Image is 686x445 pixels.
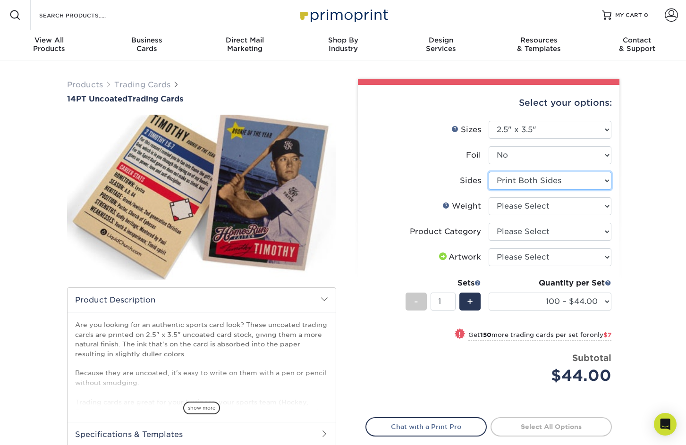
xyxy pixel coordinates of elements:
[460,175,481,186] div: Sides
[480,331,491,338] strong: 150
[392,36,490,53] div: Services
[451,124,481,135] div: Sizes
[491,417,612,436] a: Select All Options
[489,277,611,289] div: Quantity per Set
[296,5,390,25] img: Primoprint
[392,30,490,60] a: DesignServices
[38,9,130,21] input: SEARCH PRODUCTS.....
[490,30,588,60] a: Resources& Templates
[588,36,686,53] div: & Support
[196,30,294,60] a: Direct MailMarketing
[615,11,642,19] span: MY CART
[442,201,481,212] div: Weight
[458,329,461,339] span: !
[496,364,611,387] div: $44.00
[468,331,611,341] small: Get more trading cards per set for
[67,80,103,89] a: Products
[437,252,481,263] div: Artwork
[98,36,196,44] span: Business
[490,36,588,53] div: & Templates
[98,36,196,53] div: Cards
[466,150,481,161] div: Foil
[603,331,611,338] span: $7
[196,36,294,44] span: Direct Mail
[75,320,328,426] p: Are you looking for an authentic sports card look? These uncoated trading cards are printed on 2....
[196,36,294,53] div: Marketing
[490,36,588,44] span: Resources
[365,85,612,121] div: Select your options:
[294,36,392,44] span: Shop By
[467,294,473,309] span: +
[294,30,392,60] a: Shop ByIndustry
[588,36,686,44] span: Contact
[68,288,336,312] h2: Product Description
[406,277,481,289] div: Sets
[67,94,127,103] span: 14PT Uncoated
[114,80,170,89] a: Trading Cards
[654,413,677,436] div: Open Intercom Messenger
[644,12,648,18] span: 0
[98,30,196,60] a: BusinessCards
[365,417,487,436] a: Chat with a Print Pro
[410,226,481,237] div: Product Category
[183,402,220,414] span: show more
[588,30,686,60] a: Contact& Support
[67,94,336,103] a: 14PT UncoatedTrading Cards
[572,353,611,363] strong: Subtotal
[67,94,336,103] h1: Trading Cards
[67,104,336,290] img: 14PT Uncoated 01
[414,294,418,309] span: -
[294,36,392,53] div: Industry
[392,36,490,44] span: Design
[590,331,611,338] span: only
